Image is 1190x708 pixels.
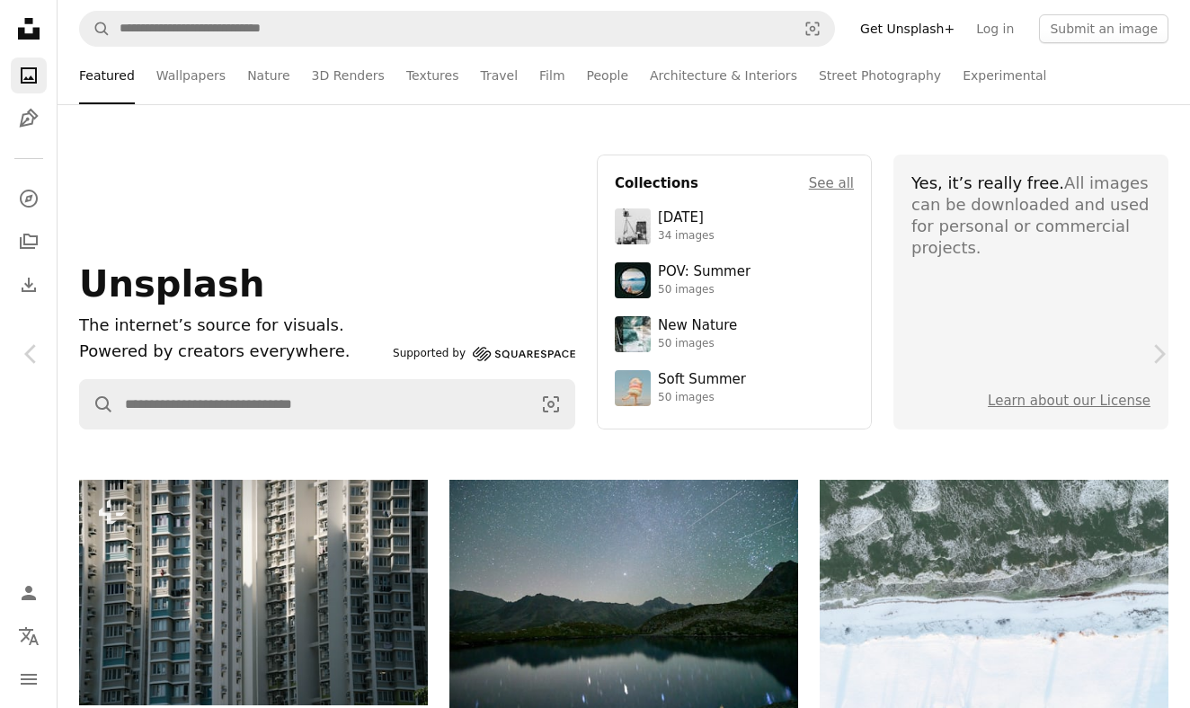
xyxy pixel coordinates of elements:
a: Wallpapers [156,47,226,104]
button: Language [11,618,47,654]
a: Film [539,47,564,104]
a: 3D Renders [312,47,385,104]
a: See all [809,173,854,194]
a: Snow covered landscape with frozen water [820,602,1168,618]
button: Submit an image [1039,14,1168,43]
div: Soft Summer [658,371,746,389]
img: premium_photo-1749544311043-3a6a0c8d54af [615,370,651,406]
img: premium_photo-1753820185677-ab78a372b033 [615,262,651,298]
a: Architecture & Interiors [650,47,797,104]
a: Textures [406,47,459,104]
h1: The internet’s source for visuals. [79,313,386,339]
a: Soft Summer50 images [615,370,854,406]
img: premium_photo-1755037089989-422ee333aef9 [615,316,651,352]
a: [DATE]34 images [615,208,854,244]
a: POV: Summer50 images [615,262,854,298]
button: Visual search [528,380,574,429]
div: New Nature [658,317,737,335]
div: 50 images [658,391,746,405]
img: Tall apartment buildings with many windows and balconies. [79,480,428,705]
div: All images can be downloaded and used for personal or commercial projects. [911,173,1150,259]
a: Tall apartment buildings with many windows and balconies. [79,584,428,600]
div: [DATE] [658,209,715,227]
div: 34 images [658,229,715,243]
a: Illustrations [11,101,47,137]
button: Menu [11,661,47,697]
div: 50 images [658,283,750,297]
a: Learn about our License [988,393,1150,409]
span: Unsplash [79,263,264,305]
a: Explore [11,181,47,217]
h4: Collections [615,173,698,194]
a: Log in [965,14,1025,43]
form: Find visuals sitewide [79,379,575,429]
div: POV: Summer [658,263,750,281]
a: New Nature50 images [615,316,854,352]
button: Search Unsplash [80,380,114,429]
a: Experimental [963,47,1046,104]
a: Supported by [393,343,575,365]
a: Nature [247,47,289,104]
button: Search Unsplash [80,12,111,46]
a: Next [1127,268,1190,440]
a: Get Unsplash+ [849,14,965,43]
a: People [587,47,629,104]
button: Visual search [791,12,834,46]
a: Download History [11,267,47,303]
a: Log in / Sign up [11,575,47,611]
img: photo-1682590564399-95f0109652fe [615,208,651,244]
a: Starry night sky over a calm mountain lake [449,588,798,604]
span: Yes, it’s really free. [911,173,1064,192]
div: 50 images [658,337,737,351]
a: Street Photography [819,47,941,104]
p: Powered by creators everywhere. [79,339,386,365]
a: Collections [11,224,47,260]
a: Photos [11,58,47,93]
form: Find visuals sitewide [79,11,835,47]
a: Travel [480,47,518,104]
